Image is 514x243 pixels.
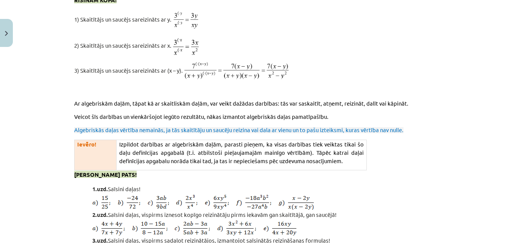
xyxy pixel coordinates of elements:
[77,140,96,148] span: Ievēro!
[74,67,291,74] span: 3) Skaitītājs un saucējs sareizināts ar (x – y).
[108,185,140,192] span: Saīsini daļas!
[92,220,296,235] img: z0qiICHQYwSSJvZ48Iykm0b2f1A0LGXVsqkuAAAAAElFTkSuQmCC
[74,171,137,178] span: [PERSON_NAME] PATS!
[119,140,364,164] span: Izpildot darbības ar algebriskām daļām, parasti pieņem, ka visas darbības tiek veiktas tikai šo d...
[92,211,108,218] span: 2.uzd.
[74,113,329,120] span: Veicot šīs darbības un vienkāršojot iegūto rezultātu, nākas izmantot algebriskās daļas pamatīpašību.
[92,185,108,193] span: 1.uzd.
[5,31,8,36] img: icon-close-lesson-0947bae3869378f0d4975bcd49f059093ad1ed9edebbc8119c70593378902aed.svg
[171,9,202,31] img: JHzY2skrDwJfjBSX+Y8T7+3tpR+Lx8TGVecDFxqzTMKyFweZpfDkSebCBenh4mK6fnp6SId3d3VRvZVxsjKK30ueZPiTrIKAu...
[183,62,291,81] img: Attēls, kurā ir fonts, rinda, balts, rokraksts Apraksts ģenerēts automātiski
[108,211,336,218] span: Saīsini daļas, vispirms iznesot kopīgo reizinātāju pirms iekavām gan skaitītājā, gan saucējā!
[171,36,201,57] img: Attēls, kurā ir fonts, balts, cipars, tipogrāfija Apraksts ģenerēts automātiski
[74,100,408,107] span: Ar algebriskām daļām, tāpat kā ar skaitliskām daļām, var veikt dažādas darbības: tās var saskaitī...
[74,126,403,133] span: Algebriskās daļas vērtība nemainās, ja tās skaitītāju un saucēju reizina vai dala ar vienu un to ...
[92,194,314,210] img: 8B05v5ayRWsmYAAAAASUVORK5CYII=
[74,42,201,49] span: 2) Skaitītājs un saucējs sareizināts ar x.
[74,16,202,23] span: 1) Skaitītājs un saucējs sareizināts ar y.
